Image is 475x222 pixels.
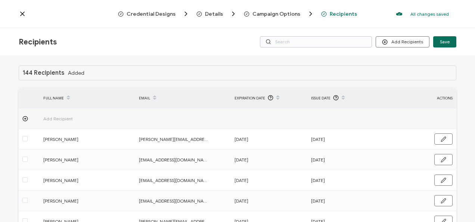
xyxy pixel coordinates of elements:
button: Save [433,36,456,47]
button: Add Recipients [376,36,429,47]
input: Search [260,36,372,47]
span: Add Recipient [43,114,114,123]
span: [PERSON_NAME] [43,135,114,144]
div: EMAIL [135,92,231,104]
span: Save [440,40,450,44]
span: [PERSON_NAME] [43,155,114,164]
span: Credential Designs [127,11,176,17]
span: Added [68,70,84,76]
span: [PERSON_NAME] [43,176,114,185]
span: [DATE] [311,176,325,185]
span: [DATE] [235,197,248,205]
span: Details [205,11,223,17]
span: [DATE] [311,155,325,164]
p: All changes saved [410,11,449,17]
span: [DATE] [235,155,248,164]
span: [DATE] [311,135,325,144]
span: Recipients [321,11,357,17]
span: [PERSON_NAME][EMAIL_ADDRESS][DOMAIN_NAME] [139,135,210,144]
span: [DATE] [235,135,248,144]
span: [DATE] [235,176,248,185]
span: Issue Date [311,94,330,102]
span: Credential Designs [118,10,190,18]
span: Expiration Date [235,94,265,102]
div: ACTIONS [385,94,456,102]
span: Details [196,10,237,18]
span: [EMAIL_ADDRESS][DOMAIN_NAME] [139,176,210,185]
span: Recipients [330,11,357,17]
span: Recipients [19,37,57,47]
span: Campaign Options [252,11,300,17]
span: Campaign Options [244,10,314,18]
span: [PERSON_NAME] [43,197,114,205]
span: [EMAIL_ADDRESS][DOMAIN_NAME] [139,155,210,164]
span: [EMAIL_ADDRESS][DOMAIN_NAME] [139,197,210,205]
span: [DATE] [311,197,325,205]
iframe: Chat Widget [438,186,475,222]
div: FULL NAME [40,92,135,104]
div: Breadcrumb [118,10,357,18]
h1: 144 Recipients [23,70,64,76]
